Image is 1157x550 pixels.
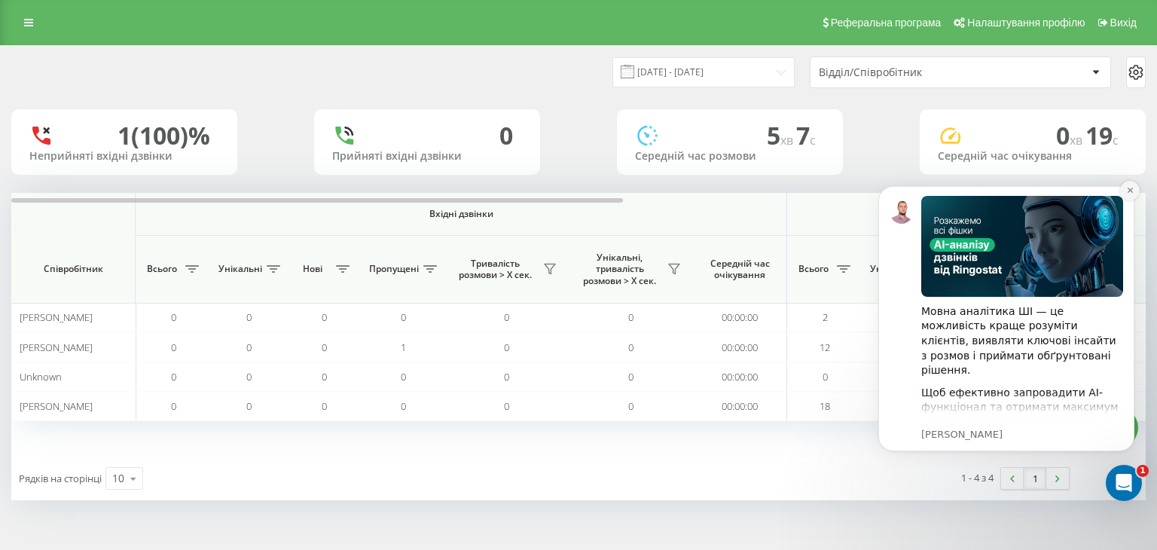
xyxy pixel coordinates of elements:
span: Унікальні [218,263,262,275]
div: 0 [499,121,513,150]
td: 00:00:00 [693,303,787,332]
span: Unknown [20,370,62,383]
span: Реферальна програма [831,17,942,29]
span: Всього [143,263,181,275]
span: 0 [504,370,509,383]
span: [PERSON_NAME] [20,310,93,324]
span: 1 [401,341,406,354]
span: 0 [628,310,633,324]
span: Середній час очікування [704,258,775,281]
span: Унікальні, тривалість розмови > Х сек. [576,252,663,287]
span: 5 [767,119,796,151]
span: [PERSON_NAME] [20,399,93,413]
span: 0 [246,370,252,383]
span: 0 [322,341,327,354]
span: Всього [795,263,832,275]
span: 0 [401,399,406,413]
span: 0 [504,341,509,354]
div: Відділ/Співробітник [819,66,999,79]
td: 00:00:00 [693,362,787,392]
span: 0 [322,310,327,324]
span: [PERSON_NAME] [20,341,93,354]
span: 7 [796,119,816,151]
span: 0 [628,399,633,413]
iframe: Intercom live chat [1106,465,1142,501]
span: 19 [1085,119,1119,151]
span: c [1113,132,1119,148]
span: Тривалість розмови > Х сек. [452,258,539,281]
span: 0 [171,370,176,383]
span: 0 [628,341,633,354]
iframe: Intercom notifications повідомлення [856,163,1157,509]
span: Рядків на сторінці [19,472,102,485]
span: 0 [1056,119,1085,151]
span: 0 [823,370,828,383]
div: 10 [112,471,124,486]
td: 00:00:00 [693,332,787,362]
span: 0 [401,310,406,324]
span: 12 [820,341,830,354]
td: 00:00:00 [693,392,787,421]
span: Співробітник [24,263,122,275]
span: 0 [401,370,406,383]
span: 0 [322,370,327,383]
span: 0 [504,399,509,413]
div: Прийняті вхідні дзвінки [332,150,522,163]
div: Середній час очікування [938,150,1128,163]
span: 18 [820,399,830,413]
span: 0 [171,341,176,354]
span: Вихід [1110,17,1137,29]
span: Пропущені [369,263,419,275]
span: 1 [1137,465,1149,477]
div: 1 (100)% [118,121,210,150]
span: 0 [246,341,252,354]
span: 0 [628,370,633,383]
span: Нові [294,263,331,275]
span: 0 [504,310,509,324]
span: c [810,132,816,148]
span: 0 [171,399,176,413]
span: 0 [246,310,252,324]
span: хв [1070,132,1085,148]
span: хв [780,132,796,148]
span: Налаштування профілю [967,17,1085,29]
span: 2 [823,310,828,324]
span: 0 [246,399,252,413]
div: Неприйняті вхідні дзвінки [29,150,219,163]
span: 0 [171,310,176,324]
div: Середній час розмови [635,150,825,163]
span: 0 [322,399,327,413]
span: Вхідні дзвінки [175,208,747,220]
